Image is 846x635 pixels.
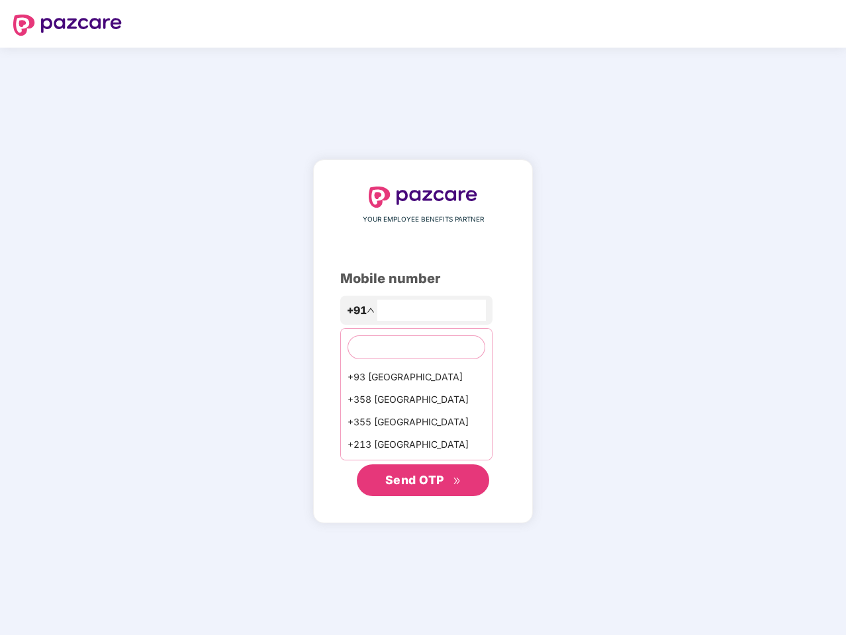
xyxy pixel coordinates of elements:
div: +213 [GEOGRAPHIC_DATA] [341,433,492,456]
span: up [367,306,375,314]
img: logo [13,15,122,36]
div: +358 [GEOGRAPHIC_DATA] [341,388,492,411]
span: Send OTP [385,473,444,487]
div: +1684 AmericanSamoa [341,456,492,478]
button: Send OTPdouble-right [357,464,489,496]
span: YOUR EMPLOYEE BENEFITS PARTNER [363,214,484,225]
span: double-right [453,477,461,486]
div: +93 [GEOGRAPHIC_DATA] [341,366,492,388]
span: +91 [347,302,367,319]
div: +355 [GEOGRAPHIC_DATA] [341,411,492,433]
img: logo [369,187,477,208]
div: Mobile number [340,269,506,289]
